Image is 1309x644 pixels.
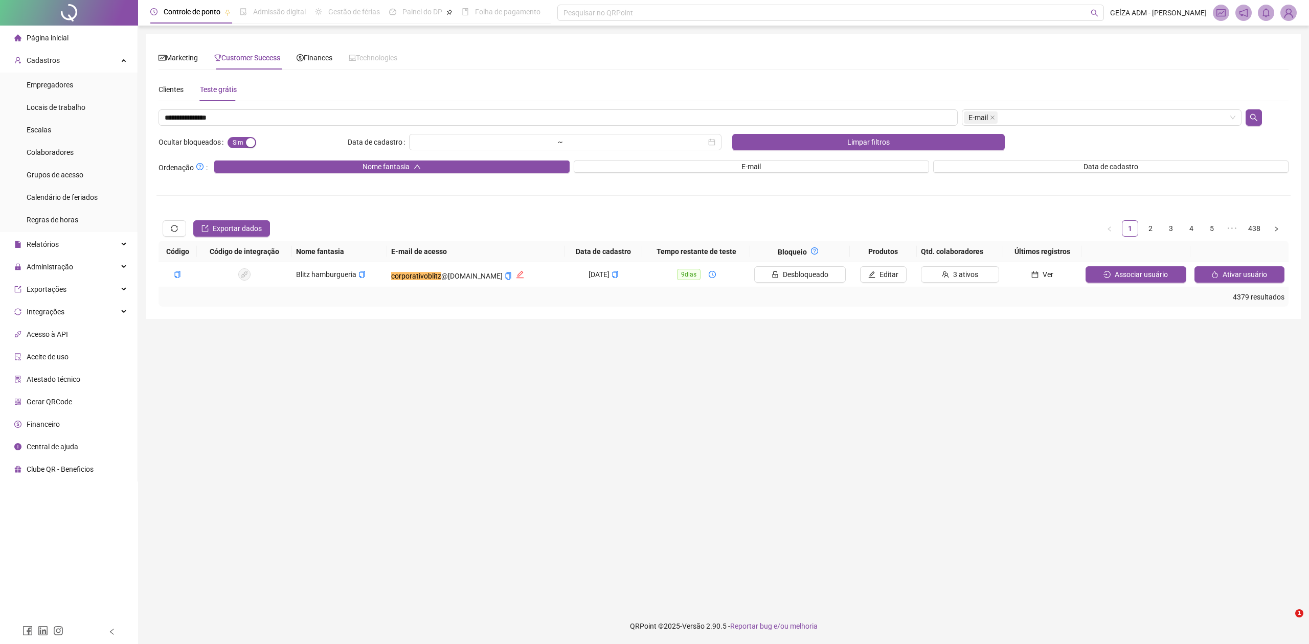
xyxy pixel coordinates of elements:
[847,136,890,148] span: Limpar filtros
[860,266,907,283] button: Editar
[754,245,846,258] div: Bloqueio
[193,220,270,237] button: Exportar dados
[1086,266,1186,283] button: Associar usuário
[27,171,83,179] span: Grupos de acesso
[565,241,643,262] th: Data de cadastro
[1194,266,1284,283] button: Ativar usuário
[1122,221,1138,236] a: 1
[1250,113,1258,122] span: search
[159,84,184,95] div: Clientes
[772,271,779,278] span: unlock
[1101,220,1118,237] li: Página anterior
[921,266,999,283] button: 3 ativos
[441,272,503,280] span: @[DOMAIN_NAME]
[1273,226,1279,232] span: right
[14,308,21,315] span: sync
[1245,220,1264,237] li: 438
[201,225,209,232] span: export
[27,56,60,64] span: Cadastros
[27,330,68,338] span: Acesso à API
[968,112,988,123] span: E-mail
[174,271,181,278] span: copy
[159,241,197,262] th: Código
[1184,221,1199,236] a: 4
[214,54,280,62] span: Customer Success
[150,8,157,15] span: clock-circle
[297,54,332,62] span: Finances
[38,626,48,636] span: linkedin
[108,628,116,635] span: left
[1115,269,1168,280] span: Associar usuário
[1216,8,1226,17] span: fund
[1183,220,1200,237] li: 4
[990,115,995,120] span: close
[754,266,846,283] button: Desbloqueado
[14,376,21,383] span: solution
[709,271,716,278] span: clock-circle
[27,420,60,428] span: Financeiro
[213,223,262,234] span: Exportar dados
[349,54,397,62] span: Technologies
[741,161,761,172] span: E-mail
[612,269,619,280] button: copiar
[53,626,63,636] span: instagram
[214,160,570,173] button: Nome fantasiaup
[1107,226,1113,232] span: left
[194,160,206,173] button: Ordenação:
[328,8,380,16] span: Gestão de férias
[358,269,366,280] button: copiar
[297,54,304,61] span: dollar
[1103,271,1111,278] span: login
[14,421,21,428] span: dollar
[240,8,247,15] span: file-done
[1007,266,1077,283] button: Ver
[14,466,21,473] span: gift
[138,608,1309,644] footer: QRPoint © 2025 - 2.90.5 -
[942,271,949,278] span: team
[27,193,98,201] span: Calendário de feriados
[27,34,69,42] span: Página inicial
[196,163,204,170] span: question-circle
[27,398,72,406] span: Gerar QRCode
[27,216,78,224] span: Regras de horas
[574,160,929,173] button: E-mail
[387,241,565,262] th: E-mail de acesso
[14,263,21,270] span: lock
[159,160,208,173] span: Ordenação :
[1261,8,1271,17] span: bell
[612,271,619,278] span: copy
[1224,220,1240,237] li: 5 próximas páginas
[391,272,441,280] mark: corporativoblitz
[964,111,998,124] span: E-mail
[348,134,409,150] label: Data de cadastro
[1204,220,1220,237] li: 5
[164,8,220,16] span: Controle de ponto
[14,443,21,450] span: info-circle
[505,270,512,282] button: copiar
[1122,220,1138,237] li: 1
[1268,220,1284,237] li: Próxima página
[389,8,396,15] span: dashboard
[1239,8,1248,17] span: notification
[1143,221,1158,236] a: 2
[27,285,66,293] span: Exportações
[1003,241,1081,262] th: Últimos registros
[953,269,978,280] span: 3 ativos
[1084,161,1138,172] span: Data de cadastro
[171,225,178,232] span: sync
[22,626,33,636] span: facebook
[214,54,221,61] span: trophy
[1110,7,1207,18] span: GEÍZA ADM - [PERSON_NAME]
[27,263,73,271] span: Administração
[1281,5,1296,20] img: 29244
[27,103,85,111] span: Locais de trabalho
[315,8,322,15] span: sun
[402,8,442,16] span: Painel do DP
[27,81,73,89] span: Empregadores
[14,353,21,360] span: audit
[14,398,21,405] span: qrcode
[1163,221,1179,236] a: 3
[159,54,198,62] span: Marketing
[1101,220,1118,237] button: left
[363,161,410,172] span: Nome fantasia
